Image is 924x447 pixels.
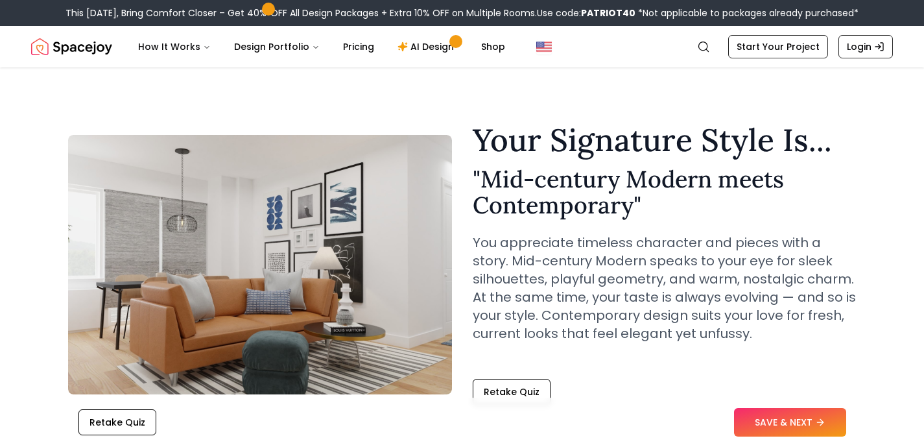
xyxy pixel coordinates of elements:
[838,35,893,58] a: Login
[536,39,552,54] img: United States
[78,409,156,435] button: Retake Quiz
[65,6,859,19] div: This [DATE], Bring Comfort Closer – Get 40% OFF All Design Packages + Extra 10% OFF on Multiple R...
[387,34,468,60] a: AI Design
[728,35,828,58] a: Start Your Project
[473,379,551,405] button: Retake Quiz
[333,34,385,60] a: Pricing
[473,166,857,218] h2: " Mid-century Modern meets Contemporary "
[31,34,112,60] img: Spacejoy Logo
[473,234,857,343] p: You appreciate timeless character and pieces with a story. Mid-century Modern speaks to your eye ...
[471,34,515,60] a: Shop
[128,34,515,60] nav: Main
[635,6,859,19] span: *Not applicable to packages already purchased*
[537,6,635,19] span: Use code:
[68,135,452,394] img: Mid-century Modern meets Contemporary Style Example
[581,6,635,19] b: PATRIOT40
[31,34,112,60] a: Spacejoy
[128,34,221,60] button: How It Works
[31,26,893,67] nav: Global
[224,34,330,60] button: Design Portfolio
[473,125,857,156] h1: Your Signature Style Is...
[734,408,846,437] button: SAVE & NEXT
